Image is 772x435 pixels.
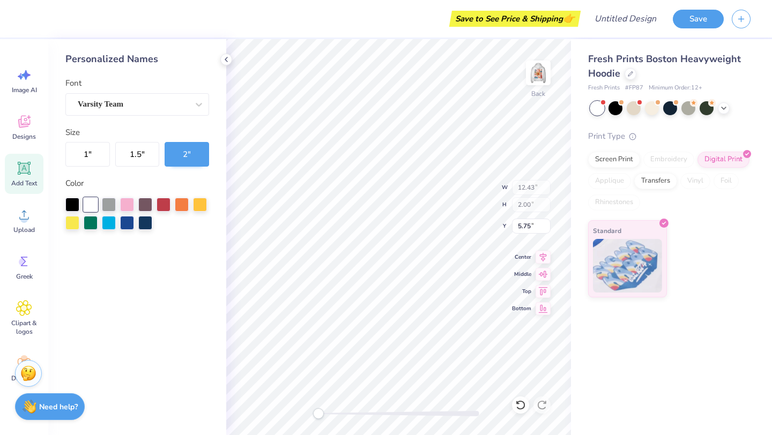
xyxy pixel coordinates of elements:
span: Clipart & logos [6,319,42,336]
div: Accessibility label [313,408,324,419]
span: # FP87 [625,84,643,93]
div: Transfers [634,173,677,189]
button: 1" [65,142,110,167]
div: Rhinestones [588,194,640,211]
span: Minimum Order: 12 + [649,84,702,93]
div: Save to See Price & Shipping [452,11,578,27]
div: Back [531,89,545,99]
div: Digital Print [697,152,749,168]
span: Standard [593,225,621,236]
span: Designs [12,132,36,141]
span: Greek [16,272,33,281]
div: Vinyl [680,173,710,189]
span: Top [512,287,531,296]
strong: Need help? [39,402,78,412]
span: Middle [512,270,531,279]
div: Personalized Names [65,52,209,66]
span: Fresh Prints Boston Heavyweight Hoodie [588,52,741,80]
div: Embroidery [643,152,694,168]
button: Save [673,10,724,28]
span: Upload [13,226,35,234]
span: Bottom [512,304,531,313]
input: Untitled Design [586,8,665,29]
span: 👉 [563,12,575,25]
div: Print Type [588,130,751,142]
label: Font [65,77,81,89]
div: Applique [588,173,631,189]
label: Size [65,126,80,139]
span: Fresh Prints [588,84,620,93]
span: Decorate [11,374,37,382]
img: Standard [593,239,662,292]
button: 2" [165,142,209,167]
button: 1.5" [115,142,160,167]
label: Color [65,177,209,190]
div: Foil [714,173,739,189]
img: Back [528,62,549,84]
span: Image AI [12,86,37,94]
span: Add Text [11,179,37,187]
div: Screen Print [588,152,640,168]
span: Center [512,253,531,261]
